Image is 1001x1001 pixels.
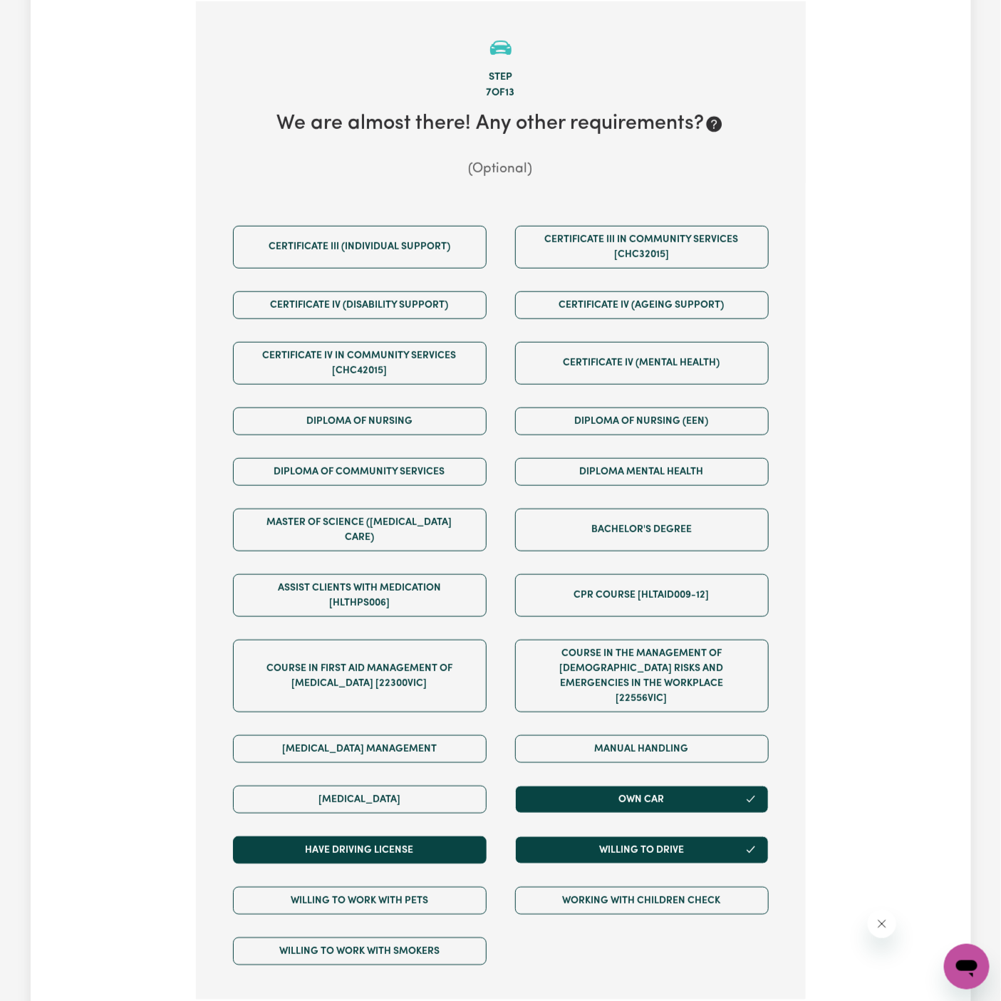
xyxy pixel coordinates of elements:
[233,291,487,319] button: Certificate IV (Disability Support)
[233,887,487,915] button: Willing to work with pets
[515,291,769,319] button: Certificate IV (Ageing Support)
[515,509,769,551] button: Bachelor's Degree
[515,458,769,486] button: Diploma Mental Health
[515,735,769,763] button: Manual Handling
[9,10,86,21] span: Need any help?
[515,226,769,269] button: Certificate III in Community Services [CHC32015]
[868,910,896,938] iframe: Close message
[233,509,487,551] button: Master of Science ([MEDICAL_DATA] Care)
[219,160,783,180] p: (Optional)
[515,574,769,617] button: CPR Course [HLTAID009-12]
[233,226,487,269] button: Certificate III (Individual Support)
[233,342,487,385] button: Certificate IV in Community Services [CHC42015]
[515,786,769,814] button: Own Car
[515,887,769,915] button: Working with Children Check
[219,85,783,101] div: 7 of 13
[233,458,487,486] button: Diploma of Community Services
[233,574,487,617] button: Assist clients with medication [HLTHPS006]
[233,640,487,712] button: Course in First Aid Management of [MEDICAL_DATA] [22300VIC]
[219,70,783,85] div: Step
[219,112,783,137] h2: We are almost there! Any other requirements?
[233,735,487,763] button: [MEDICAL_DATA] Management
[233,938,487,965] button: Willing to work with smokers
[515,836,769,864] button: Willing to drive
[515,342,769,385] button: Certificate IV (Mental Health)
[944,944,990,990] iframe: Button to launch messaging window
[515,640,769,712] button: Course in the Management of [DEMOGRAPHIC_DATA] Risks and Emergencies in the Workplace [22556VIC]
[233,836,487,864] button: Have driving license
[233,408,487,435] button: Diploma of Nursing
[515,408,769,435] button: Diploma of Nursing (EEN)
[233,786,487,814] button: [MEDICAL_DATA]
